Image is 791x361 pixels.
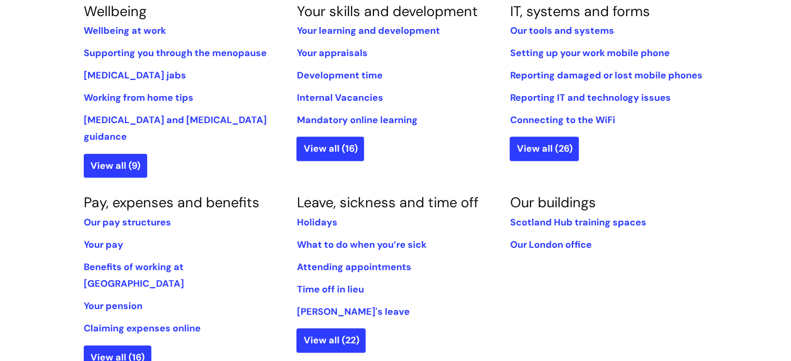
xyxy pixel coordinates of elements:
a: [MEDICAL_DATA] jabs [84,69,186,82]
a: Internal Vacancies [296,91,383,104]
a: Reporting IT and technology issues [510,91,670,104]
a: IT, systems and forms [510,2,650,20]
a: Benefits of working at [GEOGRAPHIC_DATA] [84,261,184,290]
a: Supporting you through the menopause [84,47,267,59]
a: Leave, sickness and time off [296,193,478,211]
a: Development time [296,69,382,82]
a: Working from home tips [84,91,193,104]
a: Our London office [510,238,591,251]
a: Your skills and development [296,2,477,20]
a: View all (26) [510,137,579,161]
a: Pay, expenses and benefits [84,193,260,211]
a: [PERSON_NAME]'s leave [296,305,409,318]
a: Wellbeing [84,2,147,20]
a: Your pension [84,300,142,312]
a: Our buildings [510,193,595,211]
a: Wellbeing at work [84,24,166,37]
a: Attending appointments [296,261,411,273]
a: Your appraisals [296,47,367,59]
a: Scotland Hub training spaces [510,216,646,229]
a: View all (16) [296,137,364,161]
a: [MEDICAL_DATA] and [MEDICAL_DATA] guidance [84,114,267,143]
a: Our pay structures [84,216,171,229]
a: Reporting damaged or lost mobile phones [510,69,702,82]
a: View all (9) [84,154,147,178]
a: Your learning and development [296,24,439,37]
a: What to do when you’re sick [296,238,426,251]
a: Connecting to the WiFi [510,114,615,126]
a: View all (22) [296,328,366,352]
a: Time off in lieu [296,283,364,296]
a: Setting up your work mobile phone [510,47,669,59]
a: Our tools and systems [510,24,614,37]
a: Holidays [296,216,337,229]
a: Mandatory online learning [296,114,417,126]
a: Your pay [84,238,123,251]
a: Claiming expenses online [84,322,201,335]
